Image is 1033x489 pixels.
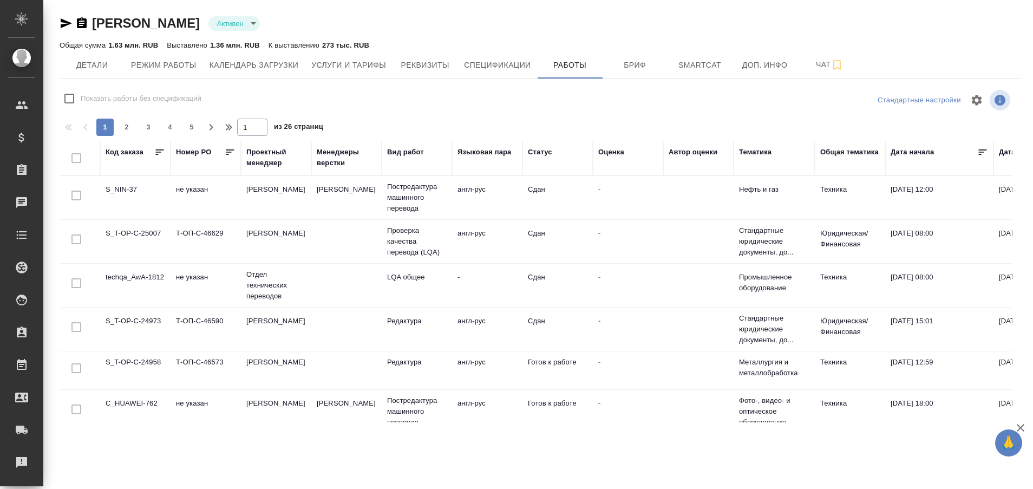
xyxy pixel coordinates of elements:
[739,395,809,428] p: Фото-, видео- и оптическое оборудование
[452,266,522,304] td: -
[885,351,993,389] td: [DATE] 12:59
[241,310,311,348] td: [PERSON_NAME]
[885,310,993,348] td: [DATE] 15:01
[522,393,593,431] td: Готов к работе
[891,147,934,158] div: Дата начала
[311,179,382,217] td: [PERSON_NAME]
[820,147,879,158] div: Общая тематика
[246,147,306,168] div: Проектный менеджер
[399,58,451,72] span: Реквизиты
[60,41,108,49] p: Общая сумма
[387,316,447,327] p: Редактура
[598,273,600,281] a: -
[100,351,171,389] td: S_T-OP-C-24958
[131,58,197,72] span: Режим работы
[387,181,447,214] p: Постредактура машинного перевода
[739,58,791,72] span: Доп. инфо
[457,147,512,158] div: Языковая пара
[609,58,661,72] span: Бриф
[241,393,311,431] td: [PERSON_NAME]
[208,16,260,31] div: Активен
[452,351,522,389] td: англ-рус
[598,147,624,158] div: Оценка
[522,179,593,217] td: Сдан
[210,41,260,49] p: 1.36 млн. RUB
[317,147,376,168] div: Менеджеры верстки
[210,58,299,72] span: Календарь загрузки
[831,58,844,71] svg: Подписаться
[995,429,1022,457] button: 🙏
[171,179,241,217] td: не указан
[452,310,522,348] td: англ-рус
[387,147,424,158] div: Вид работ
[81,93,201,104] span: Показать работы без спецификаций
[100,266,171,304] td: techqa_AwA-1812
[739,357,809,379] p: Металлургия и металлобработка
[452,393,522,431] td: англ-рус
[598,399,600,407] a: -
[815,179,885,217] td: Техника
[522,223,593,260] td: Сдан
[522,266,593,304] td: Сдан
[241,179,311,217] td: [PERSON_NAME]
[598,358,600,366] a: -
[183,119,200,136] button: 5
[108,41,158,49] p: 1.63 млн. RUB
[214,19,247,28] button: Активен
[885,223,993,260] td: [DATE] 08:00
[269,41,322,49] p: К выставлению
[161,122,179,133] span: 4
[452,223,522,260] td: англ-рус
[387,225,447,258] p: Проверка качества перевода (LQA)
[140,119,157,136] button: 3
[387,272,447,283] p: LQA общее
[171,393,241,431] td: не указан
[669,147,717,158] div: Автор оценки
[964,87,990,113] span: Настроить таблицу
[118,122,135,133] span: 2
[815,351,885,389] td: Техника
[241,351,311,389] td: [PERSON_NAME]
[815,266,885,304] td: Техника
[167,41,210,49] p: Выставлено
[815,223,885,260] td: Юридическая/Финансовая
[100,310,171,348] td: S_T-OP-C-24973
[522,310,593,348] td: Сдан
[92,16,200,30] a: [PERSON_NAME]
[999,432,1018,454] span: 🙏
[452,179,522,217] td: англ-рус
[674,58,726,72] span: Smartcat
[598,317,600,325] a: -
[739,272,809,294] p: Промышленное оборудование
[387,357,447,368] p: Редактура
[885,393,993,431] td: [DATE] 18:00
[241,223,311,260] td: [PERSON_NAME]
[885,266,993,304] td: [DATE] 08:00
[118,119,135,136] button: 2
[739,313,809,345] p: Стандартные юридические документы, до...
[815,310,885,348] td: Юридическая/Финансовая
[815,393,885,431] td: Техника
[100,223,171,260] td: S_T-OP-C-25007
[739,225,809,258] p: Стандартные юридические документы, до...
[171,223,241,260] td: Т-ОП-С-46629
[804,58,856,71] span: Чат
[528,147,552,158] div: Статус
[311,58,386,72] span: Услуги и тарифы
[875,92,964,109] div: split button
[66,58,118,72] span: Детали
[544,58,596,72] span: Работы
[311,393,382,431] td: [PERSON_NAME]
[140,122,157,133] span: 3
[464,58,531,72] span: Спецификации
[387,395,447,428] p: Постредактура машинного перевода
[60,17,73,30] button: Скопировать ссылку для ЯМессенджера
[100,393,171,431] td: C_HUAWEI-762
[100,179,171,217] td: S_NIN-37
[171,266,241,304] td: не указан
[274,120,323,136] span: из 26 страниц
[522,351,593,389] td: Готов к работе
[106,147,143,158] div: Код заказа
[739,147,772,158] div: Тематика
[161,119,179,136] button: 4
